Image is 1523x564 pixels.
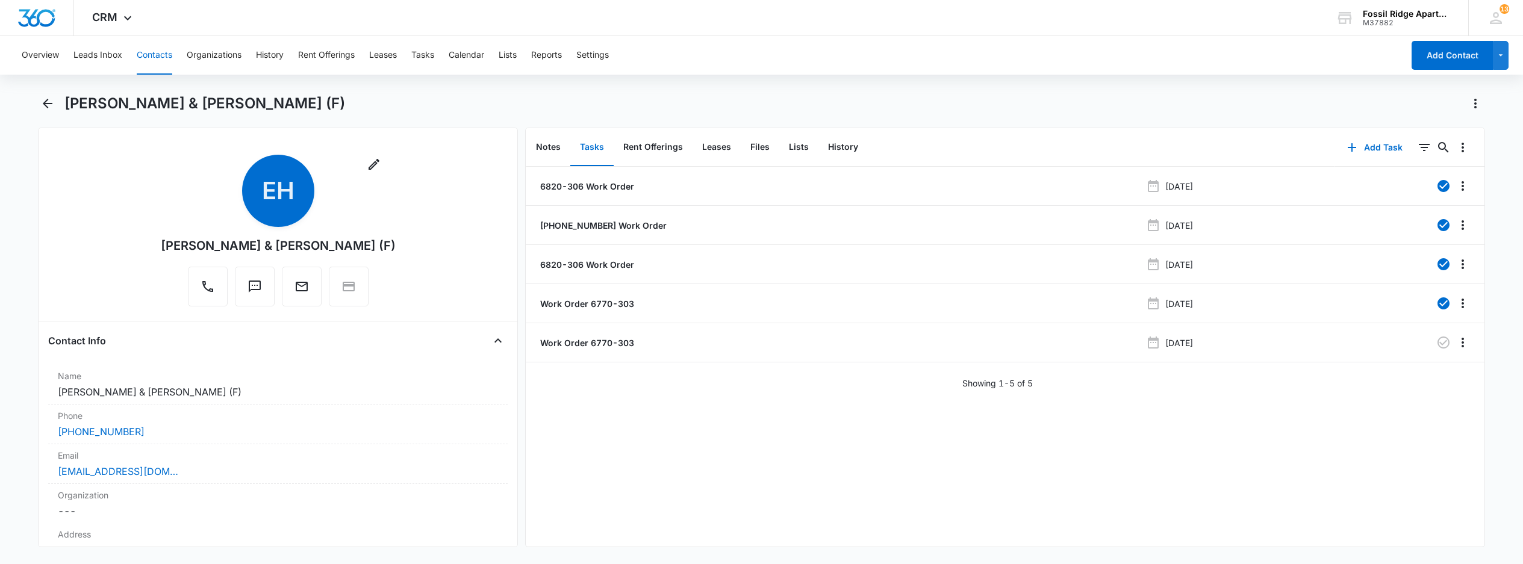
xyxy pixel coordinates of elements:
button: Lists [779,129,818,166]
button: Settings [576,36,609,75]
button: Filters [1415,138,1434,157]
label: Phone [58,409,498,422]
div: Name[PERSON_NAME] & [PERSON_NAME] (F) [48,365,508,404]
p: [DATE] [1165,297,1193,310]
a: Work Order 6770-303 [538,336,634,349]
a: Call [188,285,228,296]
dd: --- [58,504,498,518]
button: Rent Offerings [614,129,693,166]
button: Back [38,94,57,113]
button: Add Contact [1412,41,1493,70]
button: Calendar [449,36,484,75]
label: Name [58,370,498,382]
div: account id [1363,19,1451,27]
label: Email [58,449,498,462]
a: [EMAIL_ADDRESS][DOMAIN_NAME] [58,464,178,479]
button: History [818,129,868,166]
span: 13 [1500,4,1509,14]
a: Work Order 6770-303 [538,297,634,310]
button: Notes [526,129,570,166]
p: Showing 1-5 of 5 [962,377,1033,389]
div: Organization--- [48,484,508,523]
button: Rent Offerings [298,36,355,75]
a: [PHONE_NUMBER] [58,424,145,439]
button: Tasks [570,129,614,166]
button: Contacts [137,36,172,75]
button: Call [188,267,228,306]
span: CRM [92,11,117,23]
button: Organizations [187,36,241,75]
button: Overflow Menu [1453,176,1472,196]
a: 6820-306 Work Order [538,180,634,193]
button: Actions [1466,94,1485,113]
dd: [PERSON_NAME] & [PERSON_NAME] (F) [58,385,498,399]
button: Leases [369,36,397,75]
a: 6820-306 Work Order [538,258,634,271]
button: Leases [693,129,741,166]
div: account name [1363,9,1451,19]
button: Overflow Menu [1453,294,1472,313]
button: Overflow Menu [1453,215,1472,235]
button: Overview [22,36,59,75]
button: Close [488,331,508,350]
p: [DATE] [1165,258,1193,271]
label: Address [58,528,498,541]
button: Reports [531,36,562,75]
button: Add Task [1335,133,1415,162]
div: Email[EMAIL_ADDRESS][DOMAIN_NAME] [48,444,508,484]
div: [PERSON_NAME] & [PERSON_NAME] (F) [161,237,396,255]
button: Text [235,267,275,306]
div: Phone[PHONE_NUMBER] [48,404,508,444]
a: Email [282,285,322,296]
a: [PHONE_NUMBER] Work Order [538,219,667,232]
div: Address--- [48,523,508,563]
span: EH [242,155,314,227]
p: [DATE] [1165,336,1193,349]
button: Files [741,129,779,166]
button: Email [282,267,322,306]
p: [DATE] [1165,180,1193,193]
button: History [256,36,284,75]
div: notifications count [1500,4,1509,14]
label: Organization [58,489,498,501]
button: Overflow Menu [1453,138,1472,157]
button: Lists [499,36,517,75]
button: Leads Inbox [73,36,122,75]
button: Overflow Menu [1453,255,1472,274]
button: Overflow Menu [1453,333,1472,352]
dd: --- [58,543,498,557]
button: Search... [1434,138,1453,157]
a: Text [235,285,275,296]
h4: Contact Info [48,333,106,348]
h1: [PERSON_NAME] & [PERSON_NAME] (F) [64,95,345,113]
button: Tasks [411,36,434,75]
p: [DATE] [1165,219,1193,232]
